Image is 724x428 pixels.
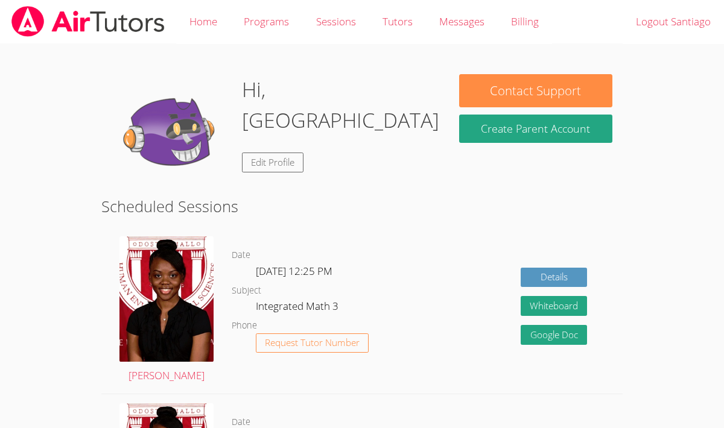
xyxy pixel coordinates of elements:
[256,264,332,278] span: [DATE] 12:25 PM
[119,236,214,385] a: [PERSON_NAME]
[112,74,232,195] img: default.png
[521,268,587,288] a: Details
[256,298,341,318] dd: Integrated Math 3
[10,6,166,37] img: airtutors_banner-c4298cdbf04f3fff15de1276eac7730deb9818008684d7c2e4769d2f7ddbe033.png
[459,115,612,143] button: Create Parent Account
[119,236,214,362] img: avatar.png
[459,74,612,107] button: Contact Support
[232,318,257,333] dt: Phone
[232,283,261,298] dt: Subject
[101,195,623,218] h2: Scheduled Sessions
[232,248,250,263] dt: Date
[265,338,360,347] span: Request Tutor Number
[439,14,484,28] span: Messages
[242,74,439,136] h1: Hi, [GEOGRAPHIC_DATA]
[256,333,369,353] button: Request Tutor Number
[242,153,303,172] a: Edit Profile
[521,325,587,345] a: Google Doc
[521,296,587,316] button: Whiteboard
